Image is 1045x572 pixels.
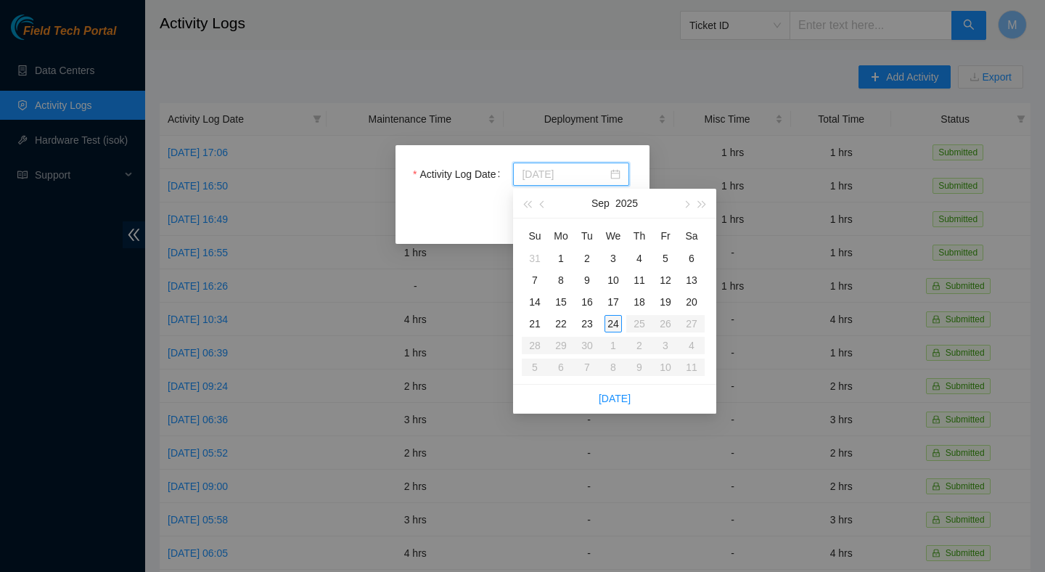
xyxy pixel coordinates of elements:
td: 2025-09-22 [548,313,574,335]
td: 2025-09-06 [679,248,705,269]
td: 2025-09-07 [522,269,548,291]
div: 18 [631,293,648,311]
div: 15 [552,293,570,311]
div: 2 [578,250,596,267]
div: 5 [657,250,674,267]
div: 22 [552,315,570,332]
td: 2025-09-14 [522,291,548,313]
td: 2025-09-01 [548,248,574,269]
div: 4 [631,250,648,267]
button: 2025 [615,189,638,218]
input: Activity Log Date [522,166,607,182]
th: Fr [652,224,679,248]
label: Activity Log Date [413,163,506,186]
td: 2025-09-08 [548,269,574,291]
div: 10 [605,271,622,289]
td: 2025-09-02 [574,248,600,269]
th: Su [522,224,548,248]
td: 2025-09-20 [679,291,705,313]
td: 2025-09-12 [652,269,679,291]
td: 2025-09-19 [652,291,679,313]
div: 20 [683,293,700,311]
th: We [600,224,626,248]
th: Tu [574,224,600,248]
div: 1 [552,250,570,267]
th: Th [626,224,652,248]
td: 2025-09-03 [600,248,626,269]
td: 2025-08-31 [522,248,548,269]
th: Sa [679,224,705,248]
div: 17 [605,293,622,311]
td: 2025-09-18 [626,291,652,313]
td: 2025-09-10 [600,269,626,291]
div: 9 [578,271,596,289]
div: 3 [605,250,622,267]
td: 2025-09-13 [679,269,705,291]
div: 7 [526,271,544,289]
td: 2025-09-05 [652,248,679,269]
div: 13 [683,271,700,289]
td: 2025-09-21 [522,313,548,335]
div: 19 [657,293,674,311]
div: 16 [578,293,596,311]
div: 24 [605,315,622,332]
button: Sep [591,189,610,218]
td: 2025-09-15 [548,291,574,313]
td: 2025-09-04 [626,248,652,269]
td: 2025-09-09 [574,269,600,291]
div: 8 [552,271,570,289]
div: 23 [578,315,596,332]
td: 2025-09-23 [574,313,600,335]
div: 31 [526,250,544,267]
div: 12 [657,271,674,289]
th: Mo [548,224,574,248]
div: 21 [526,315,544,332]
div: 11 [631,271,648,289]
td: 2025-09-16 [574,291,600,313]
a: [DATE] [599,393,631,404]
td: 2025-09-11 [626,269,652,291]
div: 6 [683,250,700,267]
td: 2025-09-17 [600,291,626,313]
div: 14 [526,293,544,311]
td: 2025-09-24 [600,313,626,335]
